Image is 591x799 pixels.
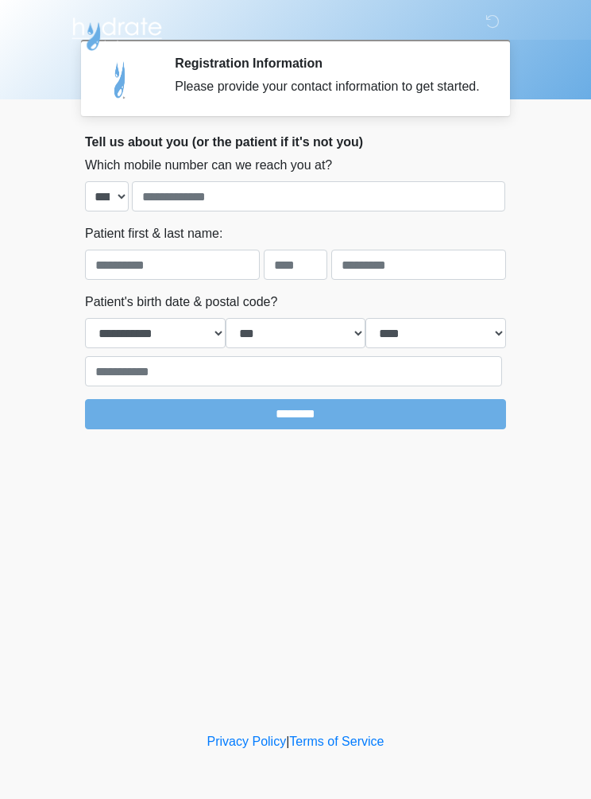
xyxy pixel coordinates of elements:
a: Privacy Policy [207,735,287,748]
div: Please provide your contact information to get started. [175,77,482,96]
h2: Tell us about you (or the patient if it's not you) [85,134,506,149]
a: | [286,735,289,748]
img: Hydrate IV Bar - Flagstaff Logo [69,12,164,52]
label: Which mobile number can we reach you at? [85,156,332,175]
a: Terms of Service [289,735,384,748]
label: Patient first & last name: [85,224,222,243]
label: Patient's birth date & postal code? [85,293,277,312]
img: Agent Avatar [97,56,145,103]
